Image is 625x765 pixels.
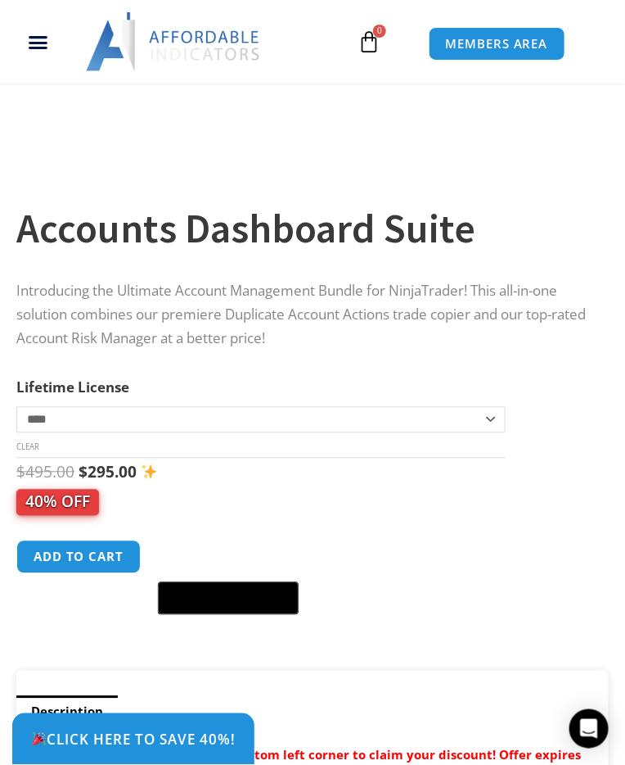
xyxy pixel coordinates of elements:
[16,201,592,258] h1: Accounts Dashboard Suite
[16,626,592,640] iframe: PayPal Message 1
[446,38,548,50] span: MEMBERS AREA
[373,25,386,38] span: 0
[429,27,565,61] a: MEMBERS AREA
[16,442,39,453] a: Clear options
[79,462,88,483] span: $
[16,462,74,483] bdi: 495.00
[31,732,236,746] span: Click Here to save 40%!
[16,280,592,351] p: Introducing the Ultimate Account Management Bundle for NinjaTrader! This all-in-one solution comb...
[16,490,99,515] span: 40% OFF
[16,378,129,397] label: Lifetime License
[32,732,46,746] img: 🎉
[16,462,25,483] span: $
[79,462,137,483] bdi: 295.00
[16,541,141,574] button: Add to cart
[569,709,609,749] div: Open Intercom Messenger
[142,464,157,480] img: ✨
[158,582,299,615] button: Buy with GPay
[155,538,302,577] iframe: Secure express checkout frame
[12,713,254,765] a: 🎉Click Here to save 40%!
[333,18,405,66] a: 0
[86,12,262,71] img: LogoAI | Affordable Indicators – NinjaTrader
[7,26,69,57] div: Menu Toggle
